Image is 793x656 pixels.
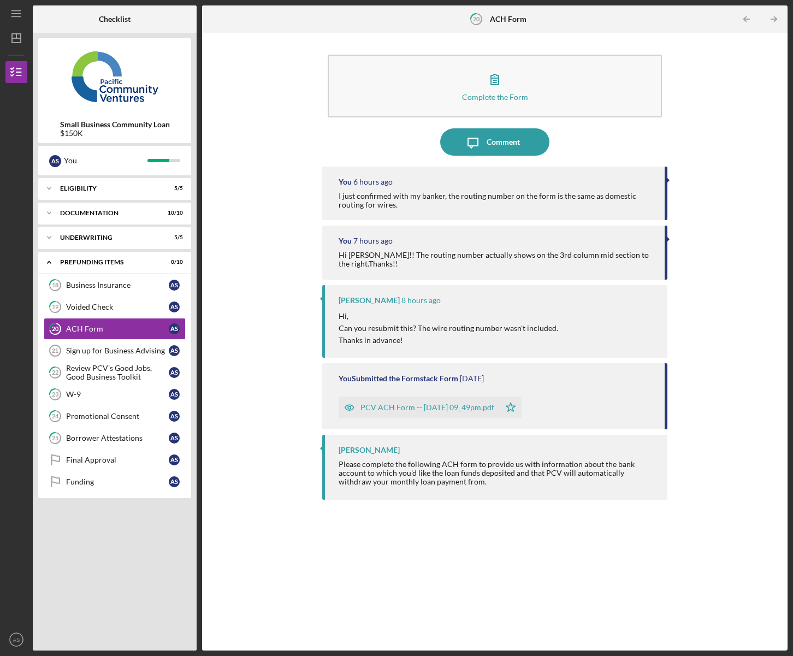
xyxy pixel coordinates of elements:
[49,155,61,167] div: A S
[44,427,186,449] a: 25Borrower AttestationsAS
[169,454,180,465] div: A S
[44,296,186,318] a: 19Voided CheckAS
[339,322,558,334] p: Can you resubmit this? The wire routing number wasn't included.
[60,259,156,265] div: Prefunding Items
[490,15,526,23] b: ACH Form
[60,120,170,129] b: Small Business Community Loan
[339,251,653,268] div: Hi [PERSON_NAME]!! The routing number actually shows on the 3rd column mid section to the right.T...
[401,296,441,305] time: 2025-08-26 23:13
[52,413,59,420] tspan: 24
[66,324,169,333] div: ACH Form
[52,326,59,333] tspan: 20
[44,471,186,493] a: FundingAS
[66,364,169,381] div: Review PCV's Good Jobs, Good Business Toolkit
[66,477,169,486] div: Funding
[60,185,156,192] div: Eligibility
[169,411,180,422] div: A S
[5,629,27,651] button: AS
[169,280,180,291] div: A S
[60,210,156,216] div: Documentation
[44,274,186,296] a: 18Business InsuranceAS
[462,93,528,101] div: Complete the Form
[440,128,549,156] button: Comment
[52,435,58,442] tspan: 25
[339,446,400,454] div: [PERSON_NAME]
[339,192,653,209] div: I just confirmed with my banker, the routing number on the form is the same as domestic routing f...
[66,390,169,399] div: W-9
[44,340,186,362] a: 21Sign up for Business AdvisingAS
[339,178,352,186] div: You
[38,44,191,109] img: Product logo
[66,281,169,289] div: Business Insurance
[44,449,186,471] a: Final ApprovalAS
[169,302,180,312] div: A S
[52,347,58,354] tspan: 21
[44,383,186,405] a: 23W-9AS
[169,323,180,334] div: A S
[360,403,494,412] div: PCV ACH Form -- [DATE] 09_49pm.pdf
[66,303,169,311] div: Voided Check
[473,15,480,22] tspan: 20
[52,282,58,289] tspan: 18
[163,210,183,216] div: 10 / 10
[44,405,186,427] a: 24Promotional ConsentAS
[169,367,180,378] div: A S
[52,391,58,398] tspan: 23
[163,259,183,265] div: 0 / 10
[487,128,520,156] div: Comment
[66,434,169,442] div: Borrower Attestations
[44,362,186,383] a: 22Review PCV's Good Jobs, Good Business ToolkitAS
[66,346,169,355] div: Sign up for Business Advising
[169,389,180,400] div: A S
[60,129,170,138] div: $150K
[52,369,58,376] tspan: 22
[66,412,169,421] div: Promotional Consent
[13,637,20,643] text: AS
[328,55,661,117] button: Complete the Form
[460,374,484,383] time: 2025-08-21 01:49
[44,318,186,340] a: 20ACH FormAS
[353,178,393,186] time: 2025-08-27 00:23
[163,185,183,192] div: 5 / 5
[339,397,522,418] button: PCV ACH Form -- [DATE] 09_49pm.pdf
[339,374,458,383] div: You Submitted the Formstack Form
[339,460,656,486] div: Please complete the following ACH form to provide us with information about the bank account to w...
[339,296,400,305] div: [PERSON_NAME]
[52,304,59,311] tspan: 19
[169,433,180,444] div: A S
[339,334,558,346] p: Thanks in advance!
[169,345,180,356] div: A S
[99,15,131,23] b: Checklist
[339,237,352,245] div: You
[163,234,183,241] div: 5 / 5
[60,234,156,241] div: Underwriting
[66,456,169,464] div: Final Approval
[339,310,558,322] p: Hi,
[169,476,180,487] div: A S
[64,151,147,170] div: You
[353,237,393,245] time: 2025-08-27 00:19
